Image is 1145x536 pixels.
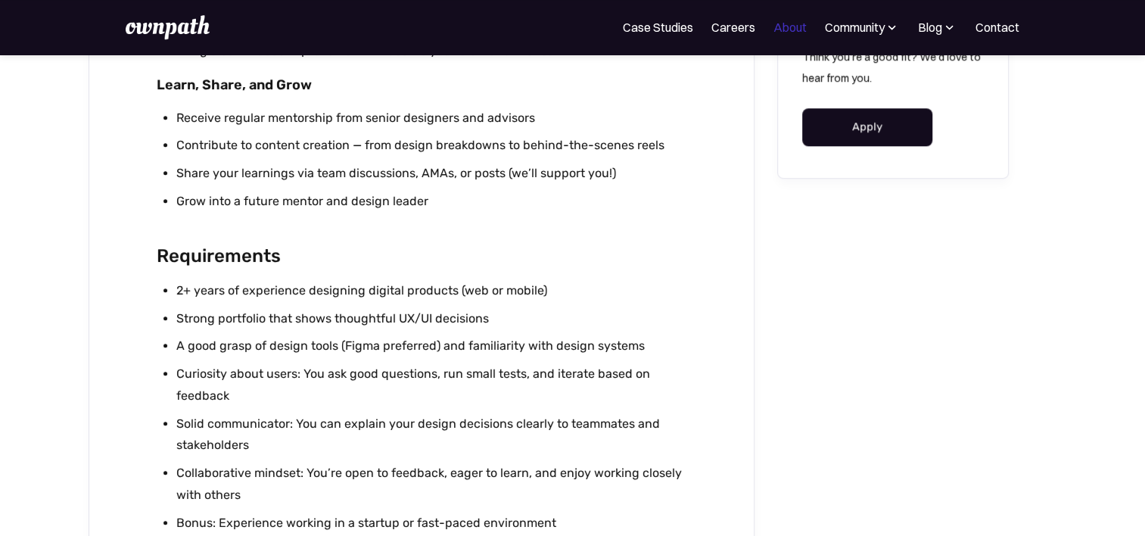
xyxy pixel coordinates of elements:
[802,108,933,146] a: Apply
[176,463,686,506] li: Collaborative mindset: You’re open to feedback, eager to learn, and enjoy working closely with ot...
[825,18,885,36] div: Community
[157,242,686,271] h2: Requirements
[176,413,686,457] li: Solid communicator: You can explain your design decisions clearly to teammates and stakeholders
[176,135,686,157] li: Contribute to content creation — from design breakdowns to behind-the-scenes reels
[918,18,942,36] div: Blog
[623,18,693,36] a: Case Studies
[711,18,755,36] a: Careers
[157,76,312,93] strong: Learn, Share, and Grow
[176,163,686,185] li: Share your learnings via team discussions, AMAs, or posts (we’ll support you!)
[176,363,686,407] li: Curiosity about users: You ask good questions, run small tests, and iterate based on feedback
[975,18,1019,36] a: Contact
[773,18,807,36] a: About
[176,108,686,129] li: Receive regular mentorship from senior designers and advisors
[918,18,957,36] div: Blog
[176,513,686,534] li: Bonus: Experience working in a startup or fast-paced environment
[176,280,686,302] li: 2+ years of experience designing digital products (web or mobile)
[176,191,686,213] li: Grow into a future mentor and design leader
[802,46,984,89] p: Think you're a good fit? We'd love to hear from you.
[825,18,900,36] div: Community
[176,308,686,330] li: Strong portfolio that shows thoughtful UX/UI decisions
[176,335,686,357] li: A good grasp of design tools (Figma preferred) and familiarity with design systems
